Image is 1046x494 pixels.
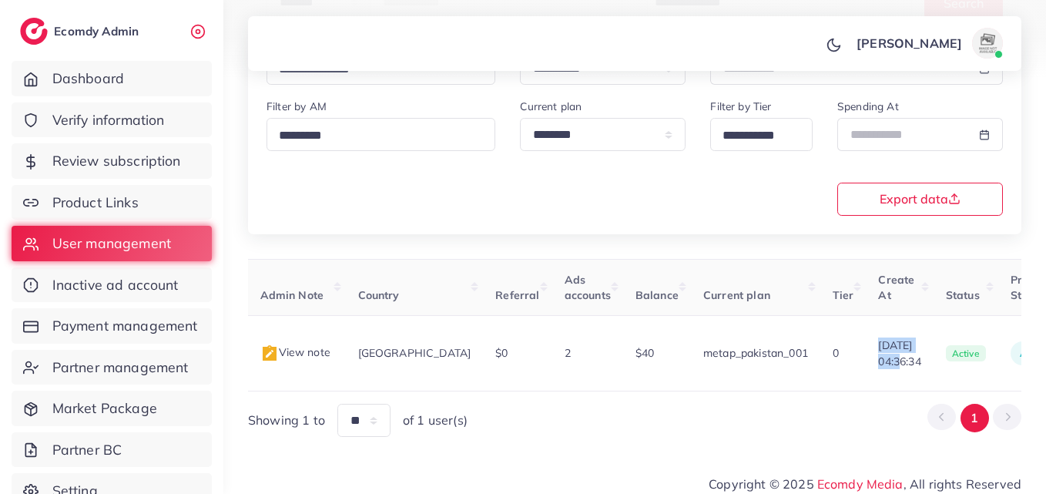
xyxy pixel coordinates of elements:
[248,412,325,429] span: Showing 1 to
[260,344,279,363] img: admin_note.cdd0b510.svg
[857,34,962,52] p: [PERSON_NAME]
[12,391,212,426] a: Market Package
[878,273,914,302] span: Create At
[12,226,212,261] a: User management
[358,288,400,302] span: Country
[833,346,839,360] span: 0
[565,273,611,302] span: Ads accounts
[878,338,920,369] span: [DATE] 04:36:34
[52,193,139,213] span: Product Links
[20,18,142,45] a: logoEcomdy Admin
[837,183,1003,216] button: Export data
[710,118,813,151] div: Search for option
[12,143,212,179] a: Review subscription
[520,99,582,114] label: Current plan
[495,288,539,302] span: Referral
[12,61,212,96] a: Dashboard
[267,99,327,114] label: Filter by AM
[848,28,1009,59] a: [PERSON_NAME]avatar
[52,234,171,254] span: User management
[52,151,181,171] span: Review subscription
[52,275,179,295] span: Inactive ad account
[703,346,808,360] span: metap_pakistan_001
[710,99,771,114] label: Filter by Tier
[12,102,212,138] a: Verify information
[12,308,212,344] a: Payment management
[565,346,571,360] span: 2
[267,118,495,151] div: Search for option
[961,404,989,432] button: Go to page 1
[817,476,904,492] a: Ecomdy Media
[260,288,324,302] span: Admin Note
[717,124,793,148] input: Search for option
[52,316,198,336] span: Payment management
[709,475,1021,493] span: Copyright © 2025
[358,346,471,360] span: [GEOGRAPHIC_DATA]
[837,99,899,114] label: Spending At
[260,345,330,359] span: View note
[52,440,122,460] span: Partner BC
[880,193,961,205] span: Export data
[833,288,854,302] span: Tier
[972,28,1003,59] img: avatar
[904,475,1021,493] span: , All rights Reserved
[635,346,654,360] span: $40
[12,185,212,220] a: Product Links
[52,69,124,89] span: Dashboard
[946,345,986,362] span: active
[54,24,142,39] h2: Ecomdy Admin
[12,350,212,385] a: Partner management
[635,288,679,302] span: Balance
[52,358,189,378] span: Partner management
[52,398,157,418] span: Market Package
[495,346,508,360] span: $0
[273,124,475,148] input: Search for option
[703,288,770,302] span: Current plan
[12,267,212,303] a: Inactive ad account
[20,18,48,45] img: logo
[403,412,468,429] span: of 1 user(s)
[927,404,1021,432] ul: Pagination
[946,288,980,302] span: Status
[52,110,165,130] span: Verify information
[12,432,212,468] a: Partner BC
